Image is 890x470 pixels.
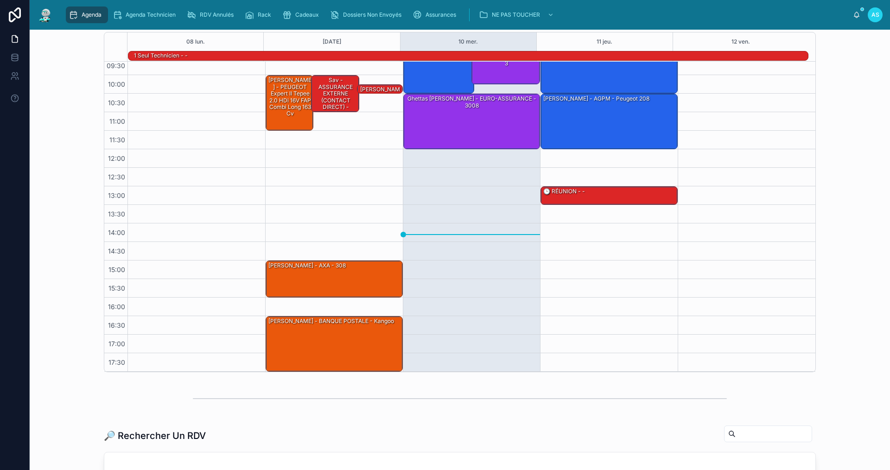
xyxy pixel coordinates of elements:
[106,173,127,181] span: 12:30
[267,76,313,118] div: [PERSON_NAME] - PEUGEOT Expert II Tepee 2.0 HDi 16V FAP Combi long 163 cv
[871,11,879,19] span: AS
[37,7,54,22] img: App logo
[106,191,127,199] span: 13:00
[597,32,612,51] button: 11 jeu.
[126,11,176,19] span: Agenda Technicien
[106,266,127,273] span: 15:00
[426,11,456,19] span: Assurances
[343,11,401,19] span: Dossiers Non Envoyés
[107,136,127,144] span: 11:30
[106,340,127,348] span: 17:00
[200,11,234,19] span: RDV Annulés
[476,6,559,23] a: NE PAS TOUCHER
[106,247,127,255] span: 14:30
[266,317,402,371] div: [PERSON_NAME] - BANQUE POSTALE - kangoo
[106,284,127,292] span: 15:30
[404,38,474,93] div: [PERSON_NAME] - DIRECT ASSURANCE - Clio 4
[458,32,478,51] button: 10 mer.
[410,6,463,23] a: Assurances
[731,32,750,51] button: 12 ven.
[82,11,102,19] span: Agenda
[258,11,271,19] span: Rack
[313,76,358,118] div: sav - ASSURANCE EXTERNE (CONTACT DIRECT) - zafira
[110,6,182,23] a: Agenda Technicien
[106,358,127,366] span: 17:30
[104,429,206,442] h1: 🔎 Rechercher Un RDV
[106,321,127,329] span: 16:30
[280,6,325,23] a: Cadeaux
[404,94,540,149] div: Ghettas [PERSON_NAME] - EURO-ASSURANCE - 3008
[106,303,127,311] span: 16:00
[311,76,359,112] div: sav - ASSURANCE EXTERNE (CONTACT DIRECT) - zafira
[541,187,677,204] div: 🕒 RÉUNION - -
[492,11,540,19] span: NE PAS TOUCHER
[541,38,677,93] div: [PERSON_NAME] - DIRECT ASSURANCE - Peugeot expert
[295,11,319,19] span: Cadeaux
[61,5,853,25] div: scrollable content
[359,85,402,107] div: [PERSON_NAME] - Jeep Renegade
[106,154,127,162] span: 12:00
[104,62,127,70] span: 09:30
[267,261,347,270] div: [PERSON_NAME] - AXA - 308
[242,6,278,23] a: Rack
[106,210,127,218] span: 13:30
[323,32,341,51] button: [DATE]
[106,229,127,236] span: 14:00
[405,95,540,110] div: Ghettas [PERSON_NAME] - EURO-ASSURANCE - 3008
[327,6,408,23] a: Dossiers Non Envoyés
[184,6,240,23] a: RDV Annulés
[542,95,650,103] div: [PERSON_NAME] - AGPM - peugeot 208
[542,187,586,196] div: 🕒 RÉUNION - -
[357,85,402,94] div: [PERSON_NAME] - Jeep Renegade
[107,117,127,125] span: 11:00
[106,99,127,107] span: 10:30
[186,32,205,51] button: 08 lun.
[266,76,313,130] div: [PERSON_NAME] - PEUGEOT Expert II Tepee 2.0 HDi 16V FAP Combi long 163 cv
[106,80,127,88] span: 10:00
[541,94,677,149] div: [PERSON_NAME] - AGPM - peugeot 208
[267,317,395,325] div: [PERSON_NAME] - BANQUE POSTALE - kangoo
[66,6,108,23] a: Agenda
[133,51,189,60] div: 1 seul technicien - -
[266,261,402,297] div: [PERSON_NAME] - AXA - 308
